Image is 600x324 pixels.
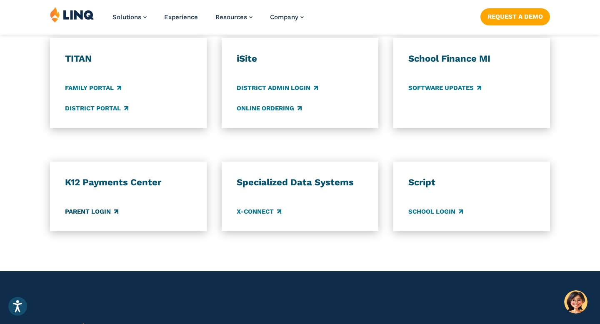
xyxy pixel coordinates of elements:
a: Solutions [112,13,147,21]
a: Family Portal [65,83,121,92]
a: School Login [408,207,463,216]
a: Resources [215,13,252,21]
a: Parent Login [65,207,118,216]
span: Company [270,13,298,21]
h3: Script [408,177,535,188]
h3: School Finance MI [408,53,535,65]
a: Software Updates [408,83,481,92]
a: District Portal [65,104,128,113]
a: Request a Demo [480,8,550,25]
a: Company [270,13,304,21]
nav: Primary Navigation [112,7,304,34]
h3: TITAN [65,53,192,65]
span: Solutions [112,13,141,21]
nav: Button Navigation [480,7,550,25]
span: Resources [215,13,247,21]
a: X-Connect [237,207,281,216]
a: District Admin Login [237,83,318,92]
h3: Specialized Data Systems [237,177,363,188]
h3: K12 Payments Center [65,177,192,188]
img: LINQ | K‑12 Software [50,7,94,22]
a: Experience [164,13,198,21]
a: Online Ordering [237,104,302,113]
button: Hello, have a question? Let’s chat. [564,290,587,314]
h3: iSite [237,53,363,65]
